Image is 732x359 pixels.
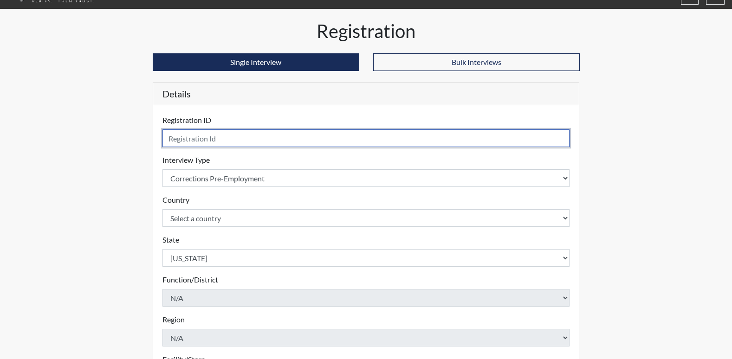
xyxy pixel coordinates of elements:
[153,53,359,71] button: Single Interview
[162,314,185,325] label: Region
[162,274,218,285] label: Function/District
[162,129,570,147] input: Insert a Registration ID, which needs to be a unique alphanumeric value for each interviewee
[162,194,189,205] label: Country
[153,20,580,42] h1: Registration
[162,234,179,245] label: State
[373,53,580,71] button: Bulk Interviews
[153,83,579,105] h5: Details
[162,115,211,126] label: Registration ID
[162,154,210,166] label: Interview Type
